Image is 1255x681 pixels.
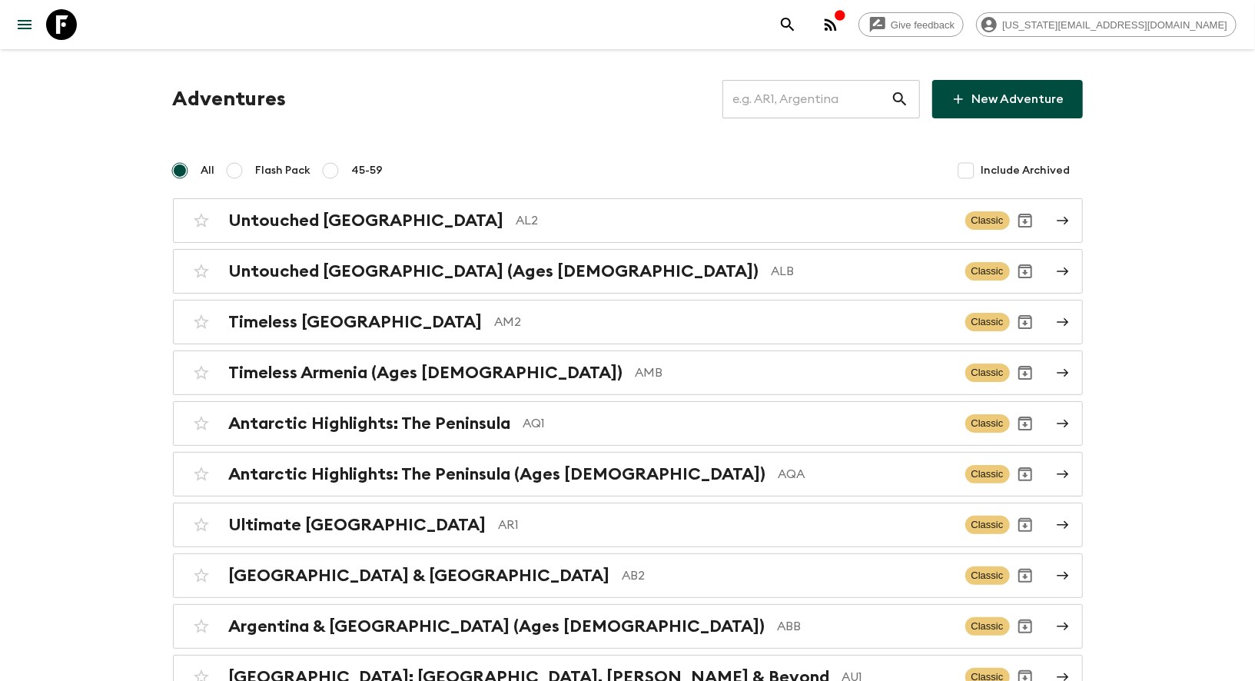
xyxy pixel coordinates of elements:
span: Classic [965,262,1010,281]
span: Classic [965,414,1010,433]
button: Archive [1010,510,1041,540]
span: Give feedback [882,19,963,31]
a: Untouched [GEOGRAPHIC_DATA]AL2ClassicArchive [173,198,1083,243]
p: AQA [779,465,953,483]
span: All [201,163,215,178]
a: Timeless Armenia (Ages [DEMOGRAPHIC_DATA])AMBClassicArchive [173,350,1083,395]
span: Classic [965,364,1010,382]
p: AM2 [495,313,953,331]
button: search adventures [772,9,803,40]
h2: [GEOGRAPHIC_DATA] & [GEOGRAPHIC_DATA] [229,566,610,586]
span: Include Archived [981,163,1071,178]
p: ALB [772,262,953,281]
button: Archive [1010,611,1041,642]
a: [GEOGRAPHIC_DATA] & [GEOGRAPHIC_DATA]AB2ClassicArchive [173,553,1083,598]
button: Archive [1010,459,1041,490]
a: Ultimate [GEOGRAPHIC_DATA]AR1ClassicArchive [173,503,1083,547]
button: Archive [1010,560,1041,591]
h2: Antarctic Highlights: The Peninsula [229,414,511,434]
button: Archive [1010,408,1041,439]
span: Classic [965,617,1010,636]
a: Give feedback [858,12,964,37]
span: Flash Pack [256,163,311,178]
span: Classic [965,211,1010,230]
span: 45-59 [352,163,383,178]
span: Classic [965,566,1010,585]
span: Classic [965,516,1010,534]
button: Archive [1010,357,1041,388]
p: ABB [778,617,953,636]
p: AR1 [499,516,953,534]
h2: Timeless Armenia (Ages [DEMOGRAPHIC_DATA]) [229,363,623,383]
p: AL2 [516,211,953,230]
h1: Adventures [173,84,287,115]
a: Untouched [GEOGRAPHIC_DATA] (Ages [DEMOGRAPHIC_DATA])ALBClassicArchive [173,249,1083,294]
a: Antarctic Highlights: The Peninsula (Ages [DEMOGRAPHIC_DATA])AQAClassicArchive [173,452,1083,497]
a: Argentina & [GEOGRAPHIC_DATA] (Ages [DEMOGRAPHIC_DATA])ABBClassicArchive [173,604,1083,649]
p: AQ1 [523,414,953,433]
h2: Timeless [GEOGRAPHIC_DATA] [229,312,483,332]
span: [US_STATE][EMAIL_ADDRESS][DOMAIN_NAME] [994,19,1236,31]
h2: Antarctic Highlights: The Peninsula (Ages [DEMOGRAPHIC_DATA]) [229,464,766,484]
button: Archive [1010,256,1041,287]
button: Archive [1010,205,1041,236]
span: Classic [965,313,1010,331]
a: Timeless [GEOGRAPHIC_DATA]AM2ClassicArchive [173,300,1083,344]
h2: Argentina & [GEOGRAPHIC_DATA] (Ages [DEMOGRAPHIC_DATA]) [229,616,765,636]
h2: Untouched [GEOGRAPHIC_DATA] [229,211,504,231]
h2: Untouched [GEOGRAPHIC_DATA] (Ages [DEMOGRAPHIC_DATA]) [229,261,759,281]
a: Antarctic Highlights: The PeninsulaAQ1ClassicArchive [173,401,1083,446]
div: [US_STATE][EMAIL_ADDRESS][DOMAIN_NAME] [976,12,1237,37]
a: New Adventure [932,80,1083,118]
p: AB2 [623,566,953,585]
span: Classic [965,465,1010,483]
p: AMB [636,364,953,382]
input: e.g. AR1, Argentina [722,78,891,121]
button: menu [9,9,40,40]
button: Archive [1010,307,1041,337]
h2: Ultimate [GEOGRAPHIC_DATA] [229,515,486,535]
